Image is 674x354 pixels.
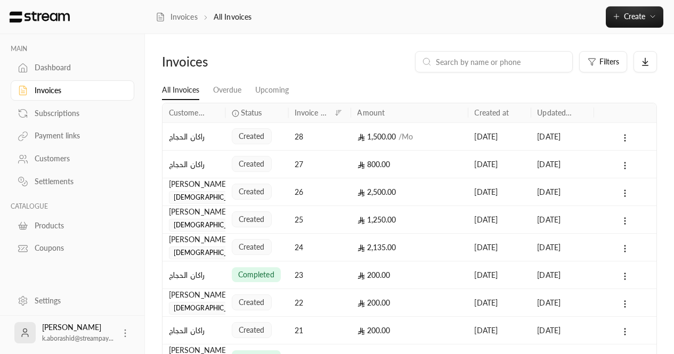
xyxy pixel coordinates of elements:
[35,108,121,119] div: Subscriptions
[169,289,219,301] div: [PERSON_NAME]
[295,261,345,289] div: 23
[11,126,134,146] a: Payment links
[358,151,462,178] div: 800.00
[9,11,71,23] img: Logo
[538,123,588,150] div: [DATE]
[475,108,509,117] div: Created at
[156,12,251,22] nav: breadcrumb
[295,206,345,233] div: 25
[538,317,588,344] div: [DATE]
[213,81,241,100] a: Overdue
[295,317,345,344] div: 21
[11,171,134,192] a: Settlements
[35,220,121,231] div: Products
[295,108,331,117] div: Invoice no.
[169,191,250,204] span: [DEMOGRAPHIC_DATA]
[358,206,462,233] div: 1,250.00
[538,151,588,178] div: [DATE]
[162,53,278,70] div: Invoices
[579,51,627,72] button: Filters
[332,106,345,119] button: Sort
[214,12,252,22] p: All Invoices
[169,108,205,117] div: Customer name
[11,202,134,211] p: CATALOGUE
[239,159,265,169] span: created
[475,178,525,205] div: [DATE]
[169,317,219,344] div: راكان الحجاج
[42,334,113,342] span: k.aborashid@streampay...
[169,261,219,289] div: راكان الحجاج
[295,151,345,178] div: 27
[35,130,121,141] div: Payment links
[42,322,113,343] div: [PERSON_NAME]
[295,289,345,316] div: 22
[475,123,525,150] div: [DATE]
[295,123,345,150] div: 28
[238,269,274,280] span: completed
[239,214,265,225] span: created
[475,234,525,261] div: [DATE]
[169,234,219,245] div: [PERSON_NAME]
[475,151,525,178] div: [DATE]
[538,261,588,289] div: [DATE]
[295,178,345,205] div: 26
[11,149,134,169] a: Customers
[169,246,250,259] span: [DEMOGRAPHIC_DATA]
[358,234,462,261] div: 2,135.00
[624,12,645,21] span: Create
[169,302,250,315] span: [DEMOGRAPHIC_DATA]
[11,45,134,53] p: MAIN
[358,317,462,344] div: 200.00
[35,243,121,253] div: Coupons
[239,325,265,335] span: created
[538,206,588,233] div: [DATE]
[11,290,134,311] a: Settings
[169,178,219,190] div: [PERSON_NAME]
[295,234,345,261] div: 24
[11,80,134,101] a: Invoices
[35,176,121,187] div: Settlements
[169,123,219,150] div: راكان الحجاج
[358,123,462,150] div: 1,500.00
[358,261,462,289] div: 200.00
[169,206,219,218] div: [PERSON_NAME]
[11,103,134,124] a: Subscriptions
[606,6,663,28] button: Create
[475,317,525,344] div: [DATE]
[239,242,265,252] span: created
[239,186,265,197] span: created
[358,289,462,316] div: 200.00
[169,151,219,178] div: راكان الحجاج
[11,57,134,78] a: Dashboard
[169,219,250,232] span: [DEMOGRAPHIC_DATA]
[358,108,385,117] div: Amount
[599,58,619,65] span: Filters
[239,131,265,142] span: created
[11,215,134,236] a: Products
[475,289,525,316] div: [DATE]
[35,295,121,306] div: Settings
[538,289,588,316] div: [DATE]
[35,153,121,164] div: Customers
[255,81,289,100] a: Upcoming
[11,238,134,259] a: Coupons
[35,85,121,96] div: Invoices
[358,178,462,205] div: 2,500.00
[162,81,199,100] a: All Invoices
[538,234,588,261] div: [DATE]
[538,108,574,117] div: Updated at
[156,12,198,22] a: Invoices
[35,62,121,73] div: Dashboard
[475,206,525,233] div: [DATE]
[475,261,525,289] div: [DATE]
[239,297,265,308] span: created
[241,107,262,118] span: Status
[399,132,413,141] span: / Mo
[436,56,566,68] input: Search by name or phone
[538,178,588,205] div: [DATE]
